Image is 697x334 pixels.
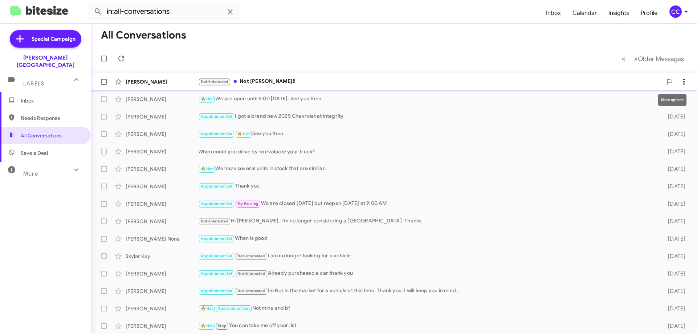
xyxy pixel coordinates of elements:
[201,132,233,136] span: Appointment Set
[656,305,691,312] div: [DATE]
[126,218,198,225] div: [PERSON_NAME]
[621,54,625,63] span: «
[629,51,688,66] button: Next
[198,148,656,155] div: When could you drive by to evaluate your truck?
[201,289,233,293] span: Appointment Set
[218,306,250,311] span: Appointment Set
[656,183,691,190] div: [DATE]
[237,201,258,206] span: Try Pausing
[237,271,265,276] span: Not-Interested
[617,51,630,66] button: Previous
[237,289,265,293] span: Not-Interested
[198,217,656,225] div: Hi [PERSON_NAME], I'm no longer considering a [GEOGRAPHIC_DATA]. Thanks
[126,96,198,103] div: [PERSON_NAME]
[656,165,691,173] div: [DATE]
[567,3,603,24] a: Calendar
[656,148,691,155] div: [DATE]
[101,29,186,41] h1: All Conversations
[663,5,689,18] button: CC
[10,30,81,48] a: Special Campaign
[126,130,198,138] div: [PERSON_NAME]
[656,130,691,138] div: [DATE]
[198,234,656,243] div: When is good
[634,54,638,63] span: »
[540,3,567,24] a: Inbox
[201,166,213,171] span: 🔥 Hot
[23,170,38,177] span: More
[21,97,82,104] span: Inbox
[126,165,198,173] div: [PERSON_NAME]
[656,218,691,225] div: [DATE]
[126,270,198,277] div: [PERSON_NAME]
[201,184,233,189] span: Appointment Set
[201,114,233,119] span: Appointment Set
[201,254,233,258] span: Appointment Set
[198,322,656,330] div: You can take me off your list
[198,77,662,86] div: Not [PERSON_NAME]!!
[658,94,686,106] div: More options
[198,287,656,295] div: Im Not in the market for a vehicle at this time. Thank you. I will keep you in mind .
[201,271,233,276] span: Appointment Set
[126,200,198,208] div: [PERSON_NAME]
[126,113,198,120] div: [PERSON_NAME]
[198,165,656,173] div: We have several units in stock that are similar.
[603,3,635,24] a: Insights
[201,323,213,328] span: 🔥 Hot
[237,132,250,136] span: 🔥 Hot
[126,235,198,242] div: [PERSON_NAME] None
[126,253,198,260] div: Skylar Key
[656,253,691,260] div: [DATE]
[198,269,656,278] div: Already purchased a car thank you
[201,201,233,206] span: Appointment Set
[126,183,198,190] div: [PERSON_NAME]
[656,113,691,120] div: [DATE]
[656,322,691,330] div: [DATE]
[635,3,663,24] a: Profile
[126,78,198,85] div: [PERSON_NAME]
[669,5,682,18] div: CC
[218,323,227,328] span: Stop
[201,236,233,241] span: Appointment Set
[656,200,691,208] div: [DATE]
[198,95,656,103] div: We are open until 5:00 [DATE]. See you then
[201,97,213,101] span: 🔥 Hot
[201,79,229,84] span: Not-Interested
[126,305,198,312] div: [PERSON_NAME]
[198,304,656,313] div: Not mine and bf
[21,114,82,122] span: Needs Response
[201,306,213,311] span: 🔥 Hot
[126,322,198,330] div: [PERSON_NAME]
[656,235,691,242] div: [DATE]
[198,182,656,190] div: Thank you
[201,219,229,224] span: Not-Interested
[617,51,688,66] nav: Page navigation example
[126,148,198,155] div: [PERSON_NAME]
[21,132,62,139] span: All Conversations
[32,35,76,43] span: Special Campaign
[656,287,691,295] div: [DATE]
[23,80,44,87] span: Labels
[198,200,656,208] div: We are closed [DATE] but reopen [DATE] at 9:00 AM
[126,287,198,295] div: [PERSON_NAME]
[237,254,265,258] span: Not-Interested
[656,270,691,277] div: [DATE]
[638,55,684,63] span: Older Messages
[21,149,48,157] span: Save a Deal
[198,130,656,138] div: See you then.
[198,112,656,121] div: I got a brand new 2025 Chevrolet at integrity
[88,3,240,20] input: Search
[198,252,656,260] div: I am no longer looking for a vehicle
